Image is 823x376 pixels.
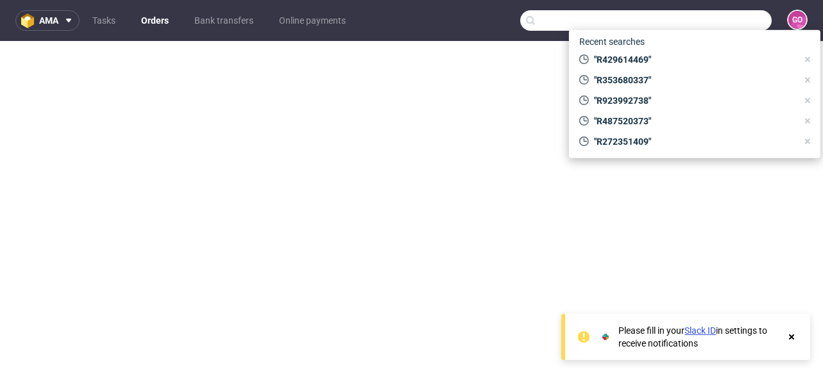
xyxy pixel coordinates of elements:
[589,94,797,107] span: "R923992738"
[85,10,123,31] a: Tasks
[589,135,797,148] span: "R272351409"
[271,10,353,31] a: Online payments
[574,31,650,52] span: Recent searches
[15,10,80,31] button: ama
[684,325,716,336] a: Slack ID
[618,324,779,350] div: Please fill in your in settings to receive notifications
[589,53,797,66] span: "R429614469"
[589,74,797,86] span: "R353680337"
[21,13,39,28] img: logo
[187,10,261,31] a: Bank transfers
[133,10,176,31] a: Orders
[788,11,806,29] figcaption: GO
[39,16,58,25] span: ama
[599,331,612,343] img: Slack
[589,115,797,127] span: "R487520373"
